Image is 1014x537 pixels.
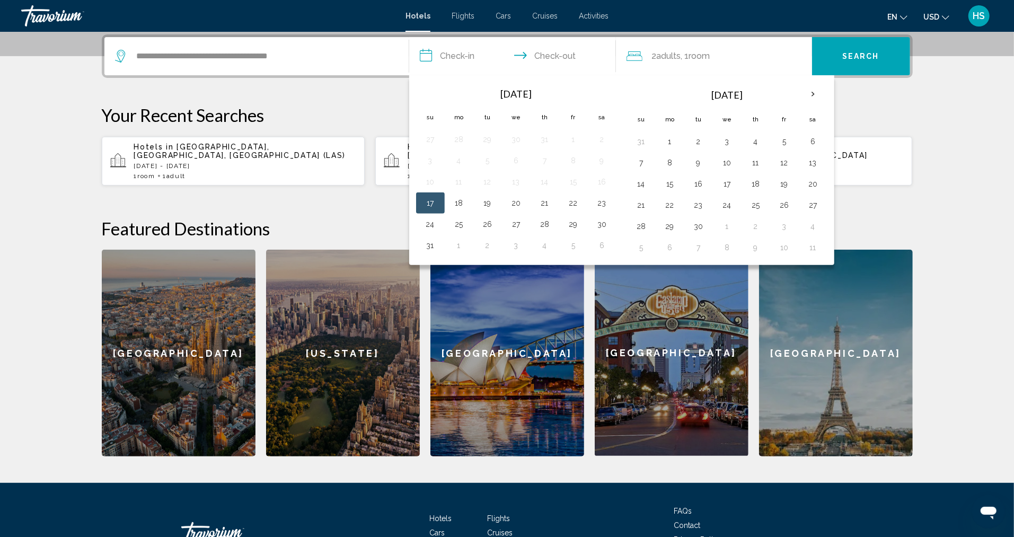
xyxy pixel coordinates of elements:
[532,12,558,20] span: Cruises
[429,529,445,537] span: Cars
[656,82,799,108] th: [DATE]
[536,196,553,210] button: Day 21
[689,51,710,61] span: Room
[479,153,496,168] button: Day 5
[662,134,678,149] button: Day 1
[633,155,650,170] button: Day 7
[508,238,525,253] button: Day 3
[565,217,582,232] button: Day 29
[842,52,879,61] span: Search
[887,13,897,21] span: en
[451,196,468,210] button: Day 18
[134,172,155,180] span: 1
[134,143,174,151] span: Hotels in
[799,82,827,107] button: Next month
[565,174,582,189] button: Day 15
[690,219,707,234] button: Day 30
[579,12,609,20] a: Activities
[479,238,496,253] button: Day 2
[633,134,650,149] button: Day 31
[508,217,525,232] button: Day 27
[776,177,793,191] button: Day 19
[496,12,511,20] span: Cars
[719,198,736,213] button: Day 24
[451,238,468,253] button: Day 1
[451,217,468,232] button: Day 25
[508,196,525,210] button: Day 20
[422,196,439,210] button: Day 17
[422,132,439,147] button: Day 27
[451,132,468,147] button: Day 28
[887,9,907,24] button: Change language
[662,219,678,234] button: Day 29
[674,521,701,530] a: Contact
[422,238,439,253] button: Day 31
[565,153,582,168] button: Day 8
[487,514,510,523] span: Flights
[812,37,910,75] button: Search
[508,132,525,147] button: Day 30
[536,153,553,168] button: Day 7
[565,238,582,253] button: Day 5
[633,198,650,213] button: Day 21
[594,196,611,210] button: Day 23
[405,12,430,20] a: Hotels
[776,155,793,170] button: Day 12
[452,12,474,20] a: Flights
[633,177,650,191] button: Day 14
[690,134,707,149] button: Day 2
[805,177,822,191] button: Day 20
[594,238,611,253] button: Day 6
[719,240,736,255] button: Day 8
[719,155,736,170] button: Day 10
[266,250,420,456] a: [US_STATE]
[805,134,822,149] button: Day 6
[633,219,650,234] button: Day 28
[759,250,913,456] div: [GEOGRAPHIC_DATA]
[690,240,707,255] button: Day 7
[674,507,692,515] span: FAQs
[102,250,255,456] a: [GEOGRAPHIC_DATA]
[487,529,513,537] a: Cruises
[422,217,439,232] button: Day 24
[536,217,553,232] button: Day 28
[776,240,793,255] button: Day 10
[662,198,678,213] button: Day 22
[805,155,822,170] button: Day 13
[451,153,468,168] button: Day 4
[409,37,616,75] button: Check in and out dates
[445,82,588,105] th: [DATE]
[479,132,496,147] button: Day 29
[805,219,822,234] button: Day 4
[479,217,496,232] button: Day 26
[565,196,582,210] button: Day 22
[408,143,447,151] span: Hotels in
[408,172,429,180] span: 1
[719,219,736,234] button: Day 1
[923,13,939,21] span: USD
[616,37,812,75] button: Travelers: 2 adults, 0 children
[681,49,710,64] span: , 1
[508,174,525,189] button: Day 13
[747,219,764,234] button: Day 2
[776,219,793,234] button: Day 3
[594,153,611,168] button: Day 9
[747,240,764,255] button: Day 9
[430,250,584,456] div: [GEOGRAPHIC_DATA]
[719,134,736,149] button: Day 3
[102,136,365,186] button: Hotels in [GEOGRAPHIC_DATA], [GEOGRAPHIC_DATA], [GEOGRAPHIC_DATA] (LAS)[DATE] - [DATE]1Room1Adult
[595,250,748,456] a: [GEOGRAPHIC_DATA]
[408,143,620,160] span: Broomfield, [GEOGRAPHIC_DATA], [GEOGRAPHIC_DATA], [GEOGRAPHIC_DATA] (BJC)
[662,155,678,170] button: Day 8
[690,177,707,191] button: Day 16
[536,132,553,147] button: Day 31
[923,9,949,24] button: Change currency
[536,174,553,189] button: Day 14
[422,174,439,189] button: Day 10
